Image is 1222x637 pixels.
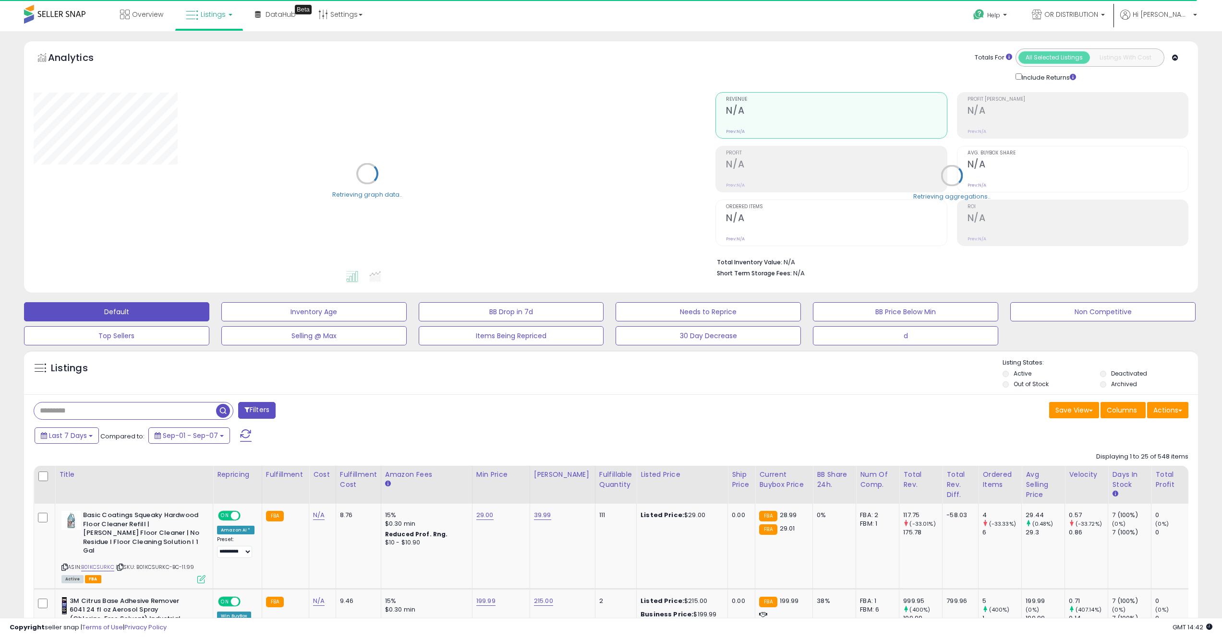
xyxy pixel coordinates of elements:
div: 8.76 [340,511,374,519]
label: Active [1014,369,1031,377]
a: Privacy Policy [124,623,167,632]
button: Save View [1049,402,1099,418]
button: Listings With Cost [1089,51,1161,64]
a: N/A [313,596,325,606]
div: FBA: 2 [860,511,892,519]
small: (0%) [1155,606,1169,613]
small: (-33.33%) [989,520,1016,528]
small: (0%) [1155,520,1169,528]
div: 29.44 [1026,511,1065,519]
div: 199.99 [1026,614,1065,623]
b: Reduced Prof. Rng. [385,530,448,538]
span: DataHub [266,10,296,19]
button: Filters [238,402,276,419]
div: 2 [599,597,629,605]
a: 29.00 [476,510,494,520]
button: Last 7 Days [35,427,99,444]
button: Needs to Reprice [616,302,801,321]
div: Min Price [476,470,526,480]
span: Sep-01 - Sep-07 [163,431,218,440]
div: Amazon AI * [217,526,254,534]
button: Inventory Age [221,302,407,321]
button: d [813,326,998,345]
img: 41nNOWkJxpL._SL40_.jpg [61,597,67,616]
div: Ship Price [732,470,751,490]
button: Non Competitive [1010,302,1196,321]
div: $199.99 [641,610,720,619]
button: Default [24,302,209,321]
div: $29.00 [641,511,720,519]
div: $10 - $10.90 [385,539,465,547]
div: Tooltip anchor [295,5,312,14]
button: Actions [1147,402,1188,418]
button: Items Being Repriced [419,326,604,345]
a: Terms of Use [82,623,123,632]
div: Win BuyBox [217,612,251,620]
span: ON [219,512,231,520]
span: 28.99 [780,510,797,519]
div: 7 (100%) [1112,511,1151,519]
div: Listed Price [641,470,724,480]
p: Listing States: [1003,358,1198,367]
h5: Listings [51,362,88,375]
button: Top Sellers [24,326,209,345]
div: 999.95 [903,597,942,605]
div: Cost [313,470,332,480]
div: 117.75 [903,511,942,519]
div: Total Rev. Diff. [946,470,974,500]
span: 199.99 [780,596,799,605]
small: (0%) [1026,606,1039,613]
div: 9.46 [340,597,374,605]
div: -58.03 [946,511,971,519]
b: Listed Price: [641,510,684,519]
div: Amazon Fees [385,470,468,480]
div: 38% [817,597,848,605]
div: Retrieving aggregations.. [913,192,991,201]
div: 0.57 [1069,511,1108,519]
div: 7 (100%) [1112,597,1151,605]
b: Basic Coatings Squeaky Hardwood Floor Cleaner Refill | [PERSON_NAME] Floor Cleaner | No Residue I... [83,511,200,558]
span: | SKU: B01KCSURKC-BC-11.99 [116,563,194,571]
span: Last 7 Days [49,431,87,440]
small: (0.48%) [1032,520,1053,528]
div: Fulfillable Quantity [599,470,632,490]
span: ON [219,597,231,605]
button: All Selected Listings [1018,51,1090,64]
button: Selling @ Max [221,326,407,345]
div: 0.14 [1069,614,1108,623]
button: BB Price Below Min [813,302,998,321]
div: Retrieving graph data.. [332,190,402,199]
span: FBA [85,575,101,583]
div: 199.99 [903,614,942,623]
div: 0.86 [1069,528,1108,537]
div: $0.30 min [385,519,465,528]
b: Listed Price: [641,596,684,605]
span: OR DISTRIBUTION [1044,10,1098,19]
h5: Analytics [48,51,112,67]
div: 0 [1155,528,1194,537]
small: (400%) [909,606,930,613]
span: Columns [1107,405,1137,415]
div: Ordered Items [982,470,1017,490]
div: Velocity [1069,470,1104,480]
div: 0% [817,511,848,519]
div: Avg Selling Price [1026,470,1061,500]
div: Totals For [975,53,1012,62]
div: 0 [1155,597,1194,605]
div: $215.00 [641,597,720,605]
a: 199.99 [476,596,496,606]
div: 0.00 [732,511,748,519]
small: FBA [266,597,284,607]
div: 199.99 [1026,597,1065,605]
span: Overview [132,10,163,19]
div: 0 [1155,511,1194,519]
div: Include Returns [1008,71,1088,83]
div: Total Profit [1155,470,1190,490]
label: Out of Stock [1014,380,1049,388]
div: Displaying 1 to 25 of 548 items [1096,452,1188,461]
div: Repricing [217,470,258,480]
div: FBM: 6 [860,605,892,614]
div: Fulfillment [266,470,305,480]
div: Days In Stock [1112,470,1147,490]
span: All listings currently available for purchase on Amazon [61,575,84,583]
